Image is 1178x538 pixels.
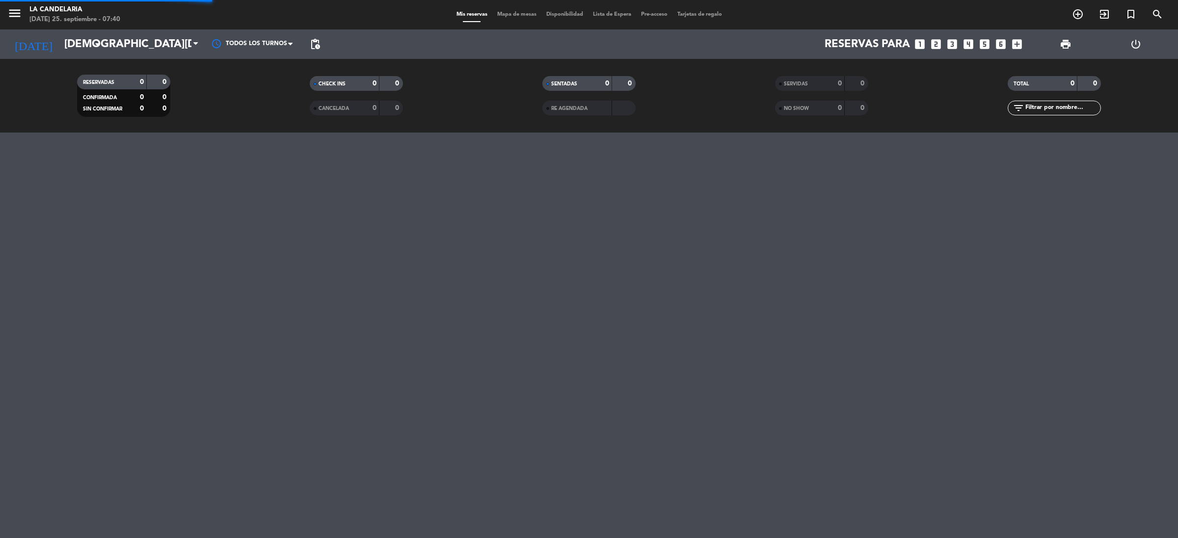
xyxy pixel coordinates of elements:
[541,12,588,17] span: Disponibilidad
[605,80,609,87] strong: 0
[1072,8,1084,20] i: add_circle_outline
[1151,8,1163,20] i: search
[319,106,349,111] span: CANCELADA
[784,106,809,111] span: NO SHOW
[672,12,727,17] span: Tarjetas de regalo
[83,80,114,85] span: RESERVADAS
[636,12,672,17] span: Pre-acceso
[588,12,636,17] span: Lista de Espera
[930,38,942,51] i: looks_two
[395,80,401,87] strong: 0
[946,38,959,51] i: looks_3
[140,105,144,112] strong: 0
[162,105,168,112] strong: 0
[395,105,401,111] strong: 0
[913,38,926,51] i: looks_one
[1071,80,1074,87] strong: 0
[1060,38,1071,50] span: print
[1100,29,1171,59] div: LOG OUT
[962,38,975,51] i: looks_4
[551,81,577,86] span: SENTADAS
[7,33,59,55] i: [DATE]
[860,105,866,111] strong: 0
[373,105,376,111] strong: 0
[83,107,122,111] span: SIN CONFIRMAR
[309,38,321,50] span: pending_actions
[29,5,120,15] div: LA CANDELARIA
[452,12,492,17] span: Mis reservas
[162,94,168,101] strong: 0
[994,38,1007,51] i: looks_6
[7,6,22,21] i: menu
[1093,80,1099,87] strong: 0
[1130,38,1142,50] i: power_settings_new
[7,6,22,24] button: menu
[1098,8,1110,20] i: exit_to_app
[551,106,588,111] span: RE AGENDADA
[373,80,376,87] strong: 0
[29,15,120,25] div: [DATE] 25. septiembre - 07:40
[838,80,842,87] strong: 0
[1011,38,1023,51] i: add_box
[319,81,346,86] span: CHECK INS
[162,79,168,85] strong: 0
[838,105,842,111] strong: 0
[1125,8,1137,20] i: turned_in_not
[1013,102,1024,114] i: filter_list
[978,38,991,51] i: looks_5
[492,12,541,17] span: Mapa de mesas
[140,94,144,101] strong: 0
[784,81,808,86] span: SERVIDAS
[83,95,117,100] span: CONFIRMADA
[1014,81,1029,86] span: TOTAL
[825,38,910,51] span: Reservas para
[91,38,103,50] i: arrow_drop_down
[860,80,866,87] strong: 0
[1024,103,1100,113] input: Filtrar por nombre...
[140,79,144,85] strong: 0
[628,80,634,87] strong: 0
